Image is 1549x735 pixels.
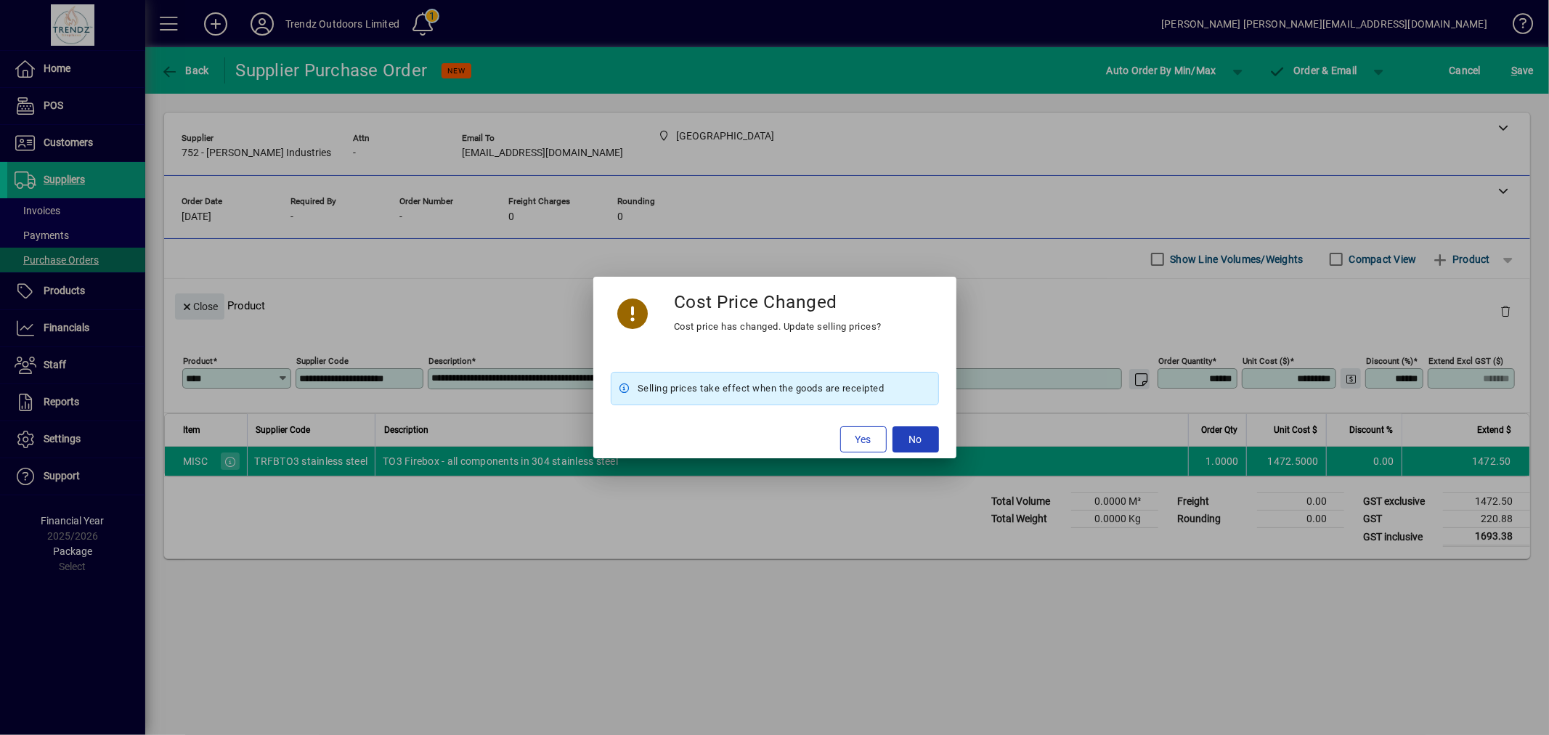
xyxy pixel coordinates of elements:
[893,426,939,452] button: No
[674,318,882,336] div: Cost price has changed. Update selling prices?
[638,380,885,397] span: Selling prices take effect when the goods are receipted
[855,432,871,447] span: Yes
[909,432,922,447] span: No
[674,291,837,312] h3: Cost Price Changed
[840,426,887,452] button: Yes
